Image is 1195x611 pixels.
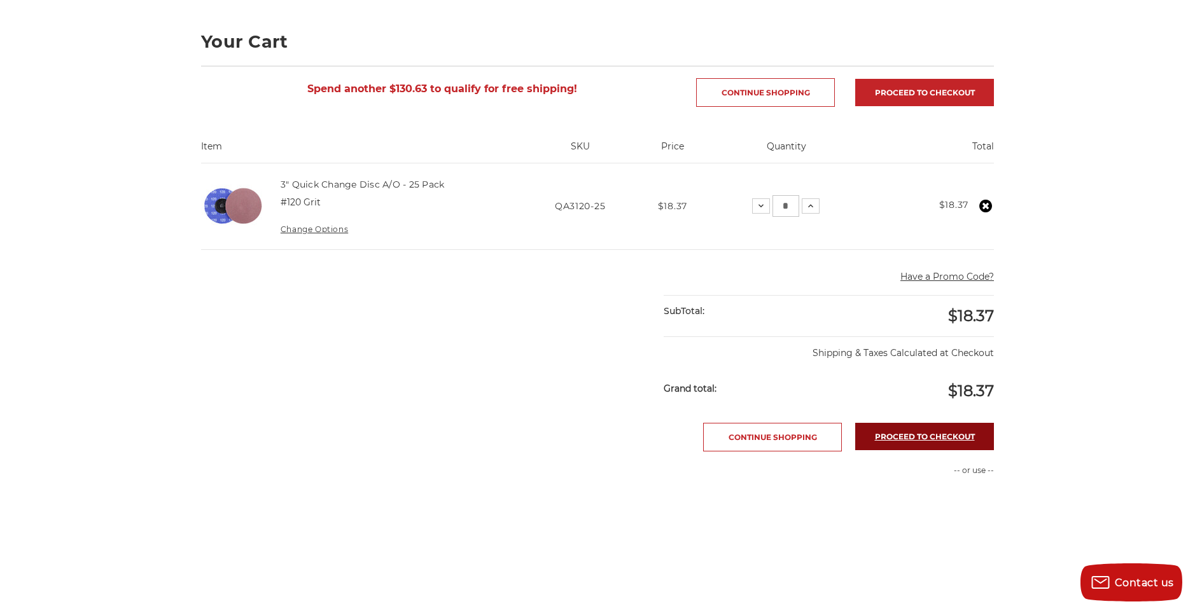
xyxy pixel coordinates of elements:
span: $18.37 [948,381,994,400]
iframe: PayPal-paylater [835,521,994,547]
a: Proceed to checkout [855,423,994,450]
strong: $18.37 [939,199,968,210]
a: Continue Shopping [696,78,835,107]
p: -- or use -- [835,465,994,476]
p: Shipping & Taxes Calculated at Checkout [664,336,994,360]
a: Continue Shopping [703,423,842,451]
span: Contact us [1115,577,1174,589]
span: $18.37 [658,200,687,212]
strong: Grand total: [664,383,716,394]
h1: Your Cart [201,33,994,50]
span: QA3120-25 [555,200,605,212]
span: $18.37 [948,306,994,325]
th: Price [638,140,706,163]
a: 3" Quick Change Disc A/O - 25 Pack [281,179,445,190]
dd: #120 Grit [281,196,321,209]
a: Change Options [281,224,348,234]
span: Spend another $130.63 to qualify for free shipping! [307,83,577,95]
th: Quantity [706,140,867,163]
div: SubTotal: [664,296,829,327]
th: Item [201,140,522,163]
button: Have a Promo Code? [900,270,994,284]
button: Contact us [1080,563,1182,601]
a: Proceed to checkout [855,79,994,106]
img: 3" Quick Change Disc A/O - 25 Pack [201,174,265,238]
th: SKU [522,140,639,163]
input: 3" Quick Change Disc A/O - 25 Pack Quantity: [772,195,799,217]
th: Total [867,140,994,163]
iframe: PayPal-paypal [835,490,994,515]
